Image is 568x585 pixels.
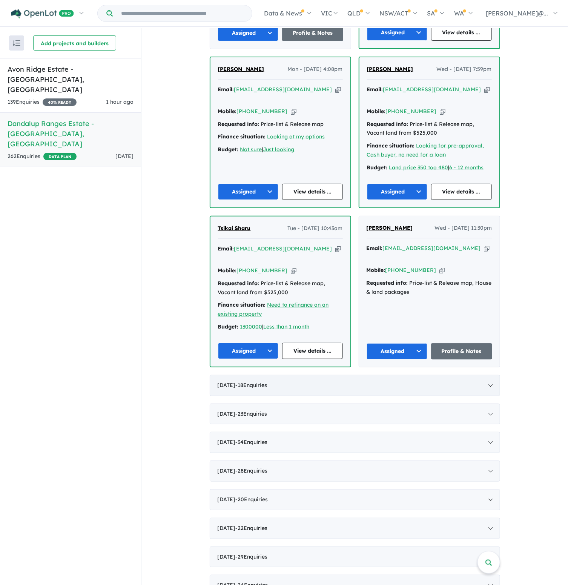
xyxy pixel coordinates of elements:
[218,224,251,233] a: Tsikai Sharu
[367,343,428,359] button: Assigned
[218,133,266,140] strong: Finance situation:
[106,98,134,105] span: 1 hour ago
[236,496,268,503] span: - 20 Enquir ies
[367,65,413,74] a: [PERSON_NAME]
[218,323,239,330] strong: Budget:
[210,404,500,425] div: [DATE]
[335,245,341,253] button: Copy
[218,146,239,153] strong: Budget:
[367,86,383,93] strong: Email:
[218,145,343,154] div: |
[218,267,237,274] strong: Mobile:
[240,323,263,330] a: 1300000
[218,86,234,93] strong: Email:
[431,184,492,200] a: View details ...
[439,266,445,274] button: Copy
[437,65,492,74] span: Wed - [DATE] 7:59pm
[367,108,386,115] strong: Mobile:
[210,518,500,539] div: [DATE]
[335,86,341,94] button: Copy
[210,375,500,396] div: [DATE]
[218,108,237,115] strong: Mobile:
[218,280,259,287] strong: Requested info:
[218,343,279,359] button: Assigned
[240,146,262,153] a: Not sure
[264,323,310,330] a: Less than 1 month
[8,64,134,95] h5: Avon Ridge Estate - [GEOGRAPHIC_DATA] , [GEOGRAPHIC_DATA]
[33,35,116,51] button: Add projects and builders
[218,322,343,332] div: |
[218,225,251,232] span: Tsikai Sharu
[367,245,383,252] strong: Email:
[8,98,77,107] div: 139 Enquir ies
[210,432,500,453] div: [DATE]
[210,461,500,482] div: [DATE]
[218,65,264,74] a: [PERSON_NAME]
[234,245,332,252] a: [EMAIL_ADDRESS][DOMAIN_NAME]
[367,224,413,233] a: [PERSON_NAME]
[263,146,295,153] u: Just looking
[385,267,436,273] a: [PHONE_NUMBER]
[13,40,20,46] img: sort.svg
[367,142,415,149] strong: Finance situation:
[367,120,492,138] div: Price-list & Release map, Vacant land from $525,000
[367,184,428,200] button: Assigned
[237,267,288,274] a: [PHONE_NUMBER]
[11,9,74,18] img: Openlot PRO Logo White
[282,25,343,41] a: Profile & Notes
[367,142,484,158] a: Looking for pre-approval, Cash buyer, no need for a loan
[218,301,329,317] a: Need to refinance on an existing property
[367,25,428,41] button: Assigned
[236,467,268,474] span: - 28 Enquir ies
[218,66,264,72] span: [PERSON_NAME]
[267,133,325,140] a: Looking at my options
[440,107,445,115] button: Copy
[236,525,268,531] span: - 22 Enquir ies
[367,121,408,127] strong: Requested info:
[386,108,437,115] a: [PHONE_NUMBER]
[291,267,296,275] button: Copy
[484,244,490,252] button: Copy
[367,279,492,297] div: Price-list & Release map, House & land packages
[210,489,500,510] div: [DATE]
[435,224,492,233] span: Wed - [DATE] 11:30pm
[431,25,492,41] a: View details ...
[431,343,492,359] a: Profile & Notes
[236,439,268,445] span: - 34 Enquir ies
[367,267,385,273] strong: Mobile:
[210,547,500,568] div: [DATE]
[383,86,481,93] a: [EMAIL_ADDRESS][DOMAIN_NAME]
[114,5,250,21] input: Try estate name, suburb, builder or developer
[450,164,484,171] a: 6 - 12 months
[367,66,413,72] span: [PERSON_NAME]
[282,184,343,200] a: View details ...
[218,120,343,129] div: Price-list & Release map
[389,164,448,171] a: Land price 350 too 480
[484,86,490,94] button: Copy
[486,9,548,17] span: [PERSON_NAME]@...
[236,553,268,560] span: - 29 Enquir ies
[367,164,388,171] strong: Budget:
[218,121,259,127] strong: Requested info:
[218,184,279,200] button: Assigned
[367,279,408,286] strong: Requested info:
[8,118,134,149] h5: Dandalup Ranges Estate - [GEOGRAPHIC_DATA] , [GEOGRAPHIC_DATA]
[218,279,343,297] div: Price-list & Release map, Vacant land from $525,000
[218,25,279,41] button: Assigned
[43,153,77,160] span: DATA PLAN
[236,382,267,388] span: - 18 Enquir ies
[43,98,77,106] span: 40 % READY
[218,301,266,308] strong: Finance situation:
[288,65,343,74] span: Mon - [DATE] 4:08pm
[236,410,267,417] span: - 23 Enquir ies
[8,152,77,161] div: 262 Enquir ies
[282,343,343,359] a: View details ...
[288,224,343,233] span: Tue - [DATE] 10:43am
[237,108,288,115] a: [PHONE_NUMBER]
